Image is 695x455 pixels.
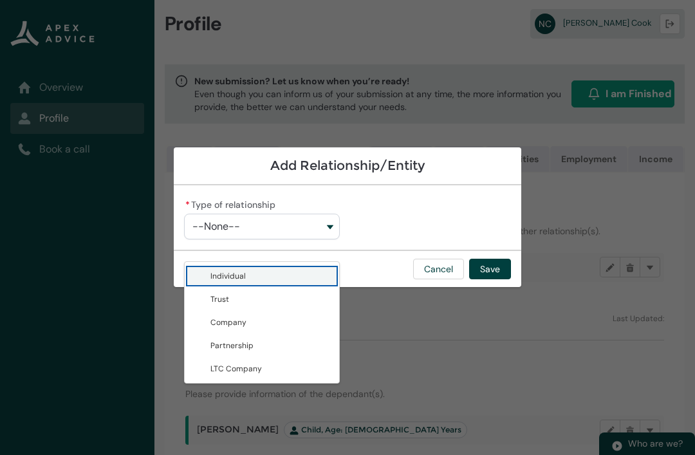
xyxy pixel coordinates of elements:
abbr: required [185,199,190,210]
button: Type of relationship [184,214,340,239]
span: --None-- [192,221,240,232]
h1: Add Relationship/Entity [184,158,511,174]
label: Type of relationship [184,196,281,211]
button: Save [469,259,511,279]
button: Cancel [413,259,464,279]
